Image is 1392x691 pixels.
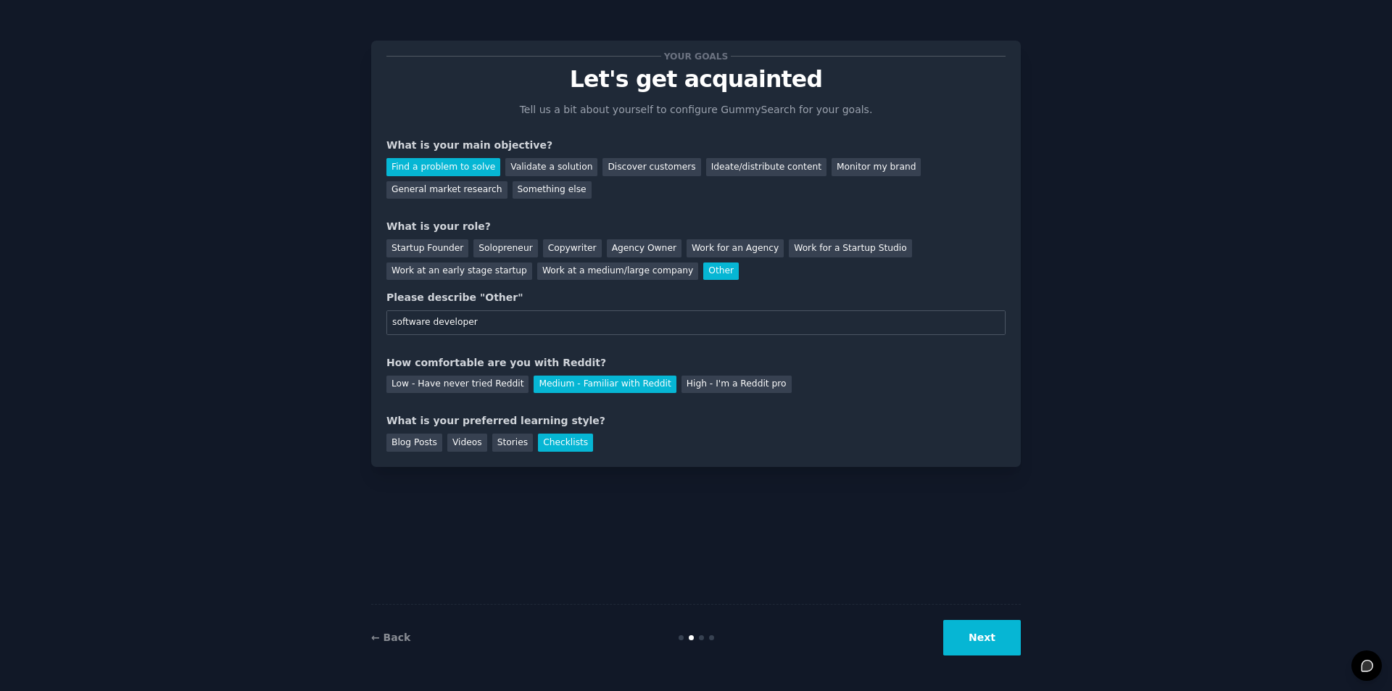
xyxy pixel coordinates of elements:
input: Your role [386,310,1006,335]
p: Let's get acquainted [386,67,1006,92]
div: Low - Have never tried Reddit [386,376,529,394]
div: Copywriter [543,239,602,257]
div: Checklists [538,434,593,452]
button: Next [943,620,1021,655]
div: Find a problem to solve [386,158,500,176]
div: Agency Owner [607,239,681,257]
span: Your goals [661,49,731,64]
div: Work for an Agency [687,239,784,257]
a: ← Back [371,632,410,643]
div: High - I'm a Reddit pro [681,376,792,394]
div: Ideate/distribute content [706,158,826,176]
div: General market research [386,181,507,199]
div: Videos [447,434,487,452]
div: What is your preferred learning style? [386,413,1006,429]
div: Blog Posts [386,434,442,452]
div: Monitor my brand [832,158,921,176]
div: Discover customers [602,158,700,176]
div: Solopreneur [473,239,537,257]
div: Validate a solution [505,158,597,176]
div: Work at an early stage startup [386,262,532,281]
div: Other [703,262,739,281]
div: What is your main objective? [386,138,1006,153]
p: Tell us a bit about yourself to configure GummySearch for your goals. [513,102,879,117]
div: Work at a medium/large company [537,262,698,281]
div: Please describe "Other" [386,290,1006,305]
div: Something else [513,181,592,199]
div: Work for a Startup Studio [789,239,911,257]
div: Stories [492,434,533,452]
div: Medium - Familiar with Reddit [534,376,676,394]
div: Startup Founder [386,239,468,257]
div: What is your role? [386,219,1006,234]
div: How comfortable are you with Reddit? [386,355,1006,371]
